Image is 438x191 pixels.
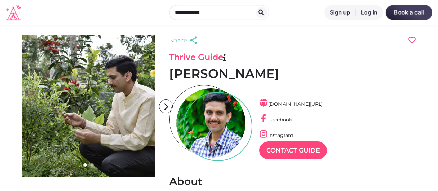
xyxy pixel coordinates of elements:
a: [DOMAIN_NAME][URL] [259,101,323,107]
a: Sign up [324,5,356,20]
h1: [PERSON_NAME] [169,66,417,81]
a: Log in [356,5,383,20]
a: Contact Guide [259,141,327,159]
h2: About [169,175,417,188]
span: Share [169,35,187,45]
a: Book a call [386,5,432,20]
h3: Thrive Guide [169,52,417,62]
i: arrow_forward_ios [159,100,173,114]
a: Facebook [259,116,292,123]
a: Share [169,35,200,45]
a: Instagram [259,132,293,138]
